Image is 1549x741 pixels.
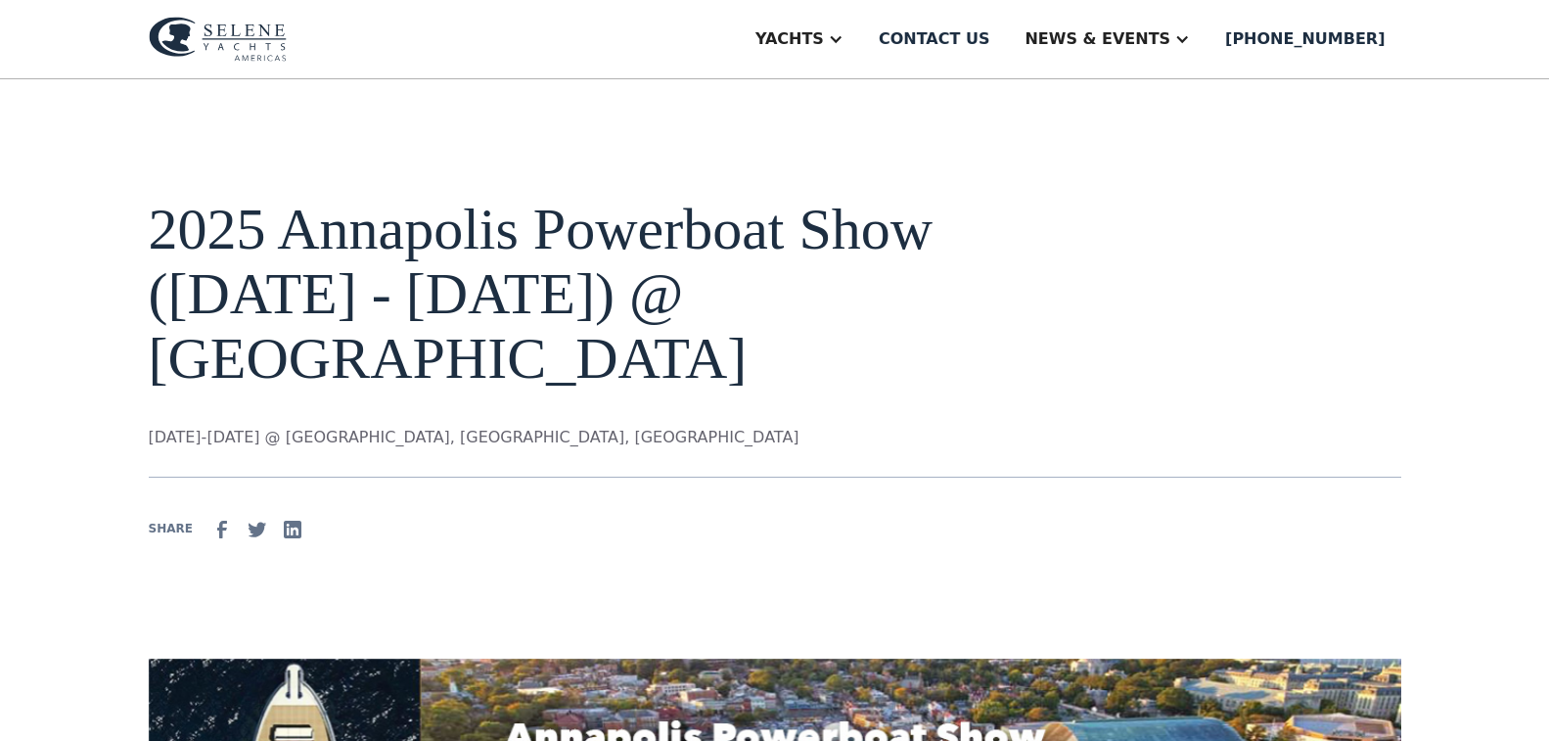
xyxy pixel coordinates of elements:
[1025,27,1170,51] div: News & EVENTS
[210,518,234,541] img: facebook
[149,17,287,62] img: logo
[281,518,304,541] img: Linkedin
[879,27,990,51] div: Contact us
[246,518,269,541] img: Twitter
[755,27,824,51] div: Yachts
[1225,27,1385,51] div: [PHONE_NUMBER]
[149,520,193,537] div: SHARE
[149,197,963,391] h1: 2025 Annapolis Powerboat Show ([DATE] - [DATE]) @ [GEOGRAPHIC_DATA]
[149,426,963,449] p: [DATE]-[DATE] @ [GEOGRAPHIC_DATA], [GEOGRAPHIC_DATA], [GEOGRAPHIC_DATA]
